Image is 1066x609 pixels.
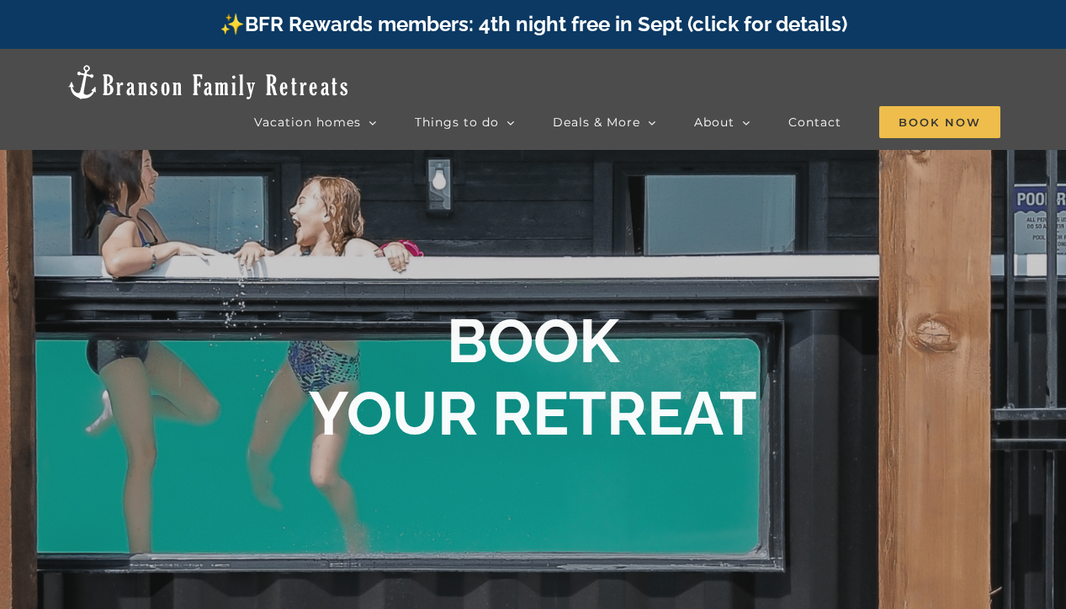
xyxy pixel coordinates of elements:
a: About [694,105,750,139]
a: Vacation homes [254,105,377,139]
span: Contact [788,116,841,128]
a: Deals & More [553,105,656,139]
a: Contact [788,105,841,139]
span: Book Now [879,106,1000,138]
b: BOOK YOUR RETREAT [309,305,757,449]
a: Book Now [879,105,1000,139]
a: ✨BFR Rewards members: 4th night free in Sept (click for details) [220,12,847,36]
span: Things to do [415,116,499,128]
span: Vacation homes [254,116,361,128]
img: Branson Family Retreats Logo [66,63,351,101]
a: Things to do [415,105,515,139]
span: Deals & More [553,116,640,128]
nav: Main Menu [254,105,1000,139]
span: About [694,116,735,128]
